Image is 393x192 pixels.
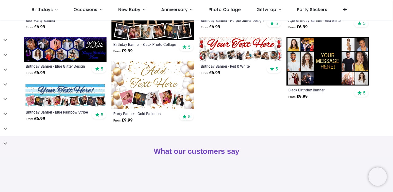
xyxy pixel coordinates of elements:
[368,167,387,186] iframe: Brevo live chat
[288,87,351,92] a: Black Birthday Banner
[188,44,190,50] span: 5
[208,6,241,13] span: Photo Collage
[161,6,188,13] span: Anniversary
[101,66,103,72] span: 5
[201,64,264,69] a: Birthday Banner - Red & White Balloons
[288,26,296,29] span: From
[201,70,220,76] strong: £ 6.99
[26,24,45,30] strong: £ 6.99
[113,50,121,53] span: From
[113,42,176,47] a: Birthday Banner - Black Photo Collage
[113,111,176,116] a: Party Banner - Gold Balloons
[201,24,220,30] strong: £ 6.99
[256,6,276,13] span: Giftwrap
[288,24,308,30] strong: £ 6.99
[113,117,133,123] strong: £ 9.99
[288,95,296,98] span: From
[26,64,89,69] a: Birthday Banner - Blue Glitter Design
[113,48,133,54] strong: £ 9.99
[188,114,190,119] span: 5
[275,66,278,72] span: 5
[288,18,351,23] a: Age Birthday Banner - Red Glitter Design
[24,37,107,62] img: Personalised Birthday Banner - Blue Glitter Design - Custom Name, Age & 9 Photos
[73,6,97,13] span: Occasions
[286,37,369,86] img: Personalised Black Birthday Backdrop Banner - 12 Photo Upload
[26,116,45,122] strong: £ 6.99
[363,21,365,26] span: 5
[26,110,89,114] a: Birthday Banner - Blue Rainbow Stripe
[201,18,264,23] a: Birthday Banner - Purple Glitter Design
[297,6,327,13] span: Party Stickers
[363,90,365,96] span: 5
[118,6,140,13] span: New Baby
[199,37,282,62] img: Personalised Happy Birthday Banner - Red & White Balloons - 9 Photo Upload
[101,112,103,118] span: 5
[275,21,278,26] span: 5
[26,71,33,75] span: From
[113,119,121,122] span: From
[24,83,107,108] img: Personalised Happy Birthday Banner - Blue Rainbow Stripe - 9 Photo Upload
[201,26,208,29] span: From
[201,71,208,75] span: From
[26,18,89,23] a: Beer Party Banner
[32,6,53,13] span: Birthdays
[26,70,45,76] strong: £ 6.99
[111,61,194,109] img: Personalised Backdrop Party Banner - Gold Balloons - Custom Text & 5 Photo Upload
[26,26,33,29] span: From
[24,146,369,157] h2: What our customers say
[288,94,308,100] strong: £ 9.99
[26,117,33,121] span: From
